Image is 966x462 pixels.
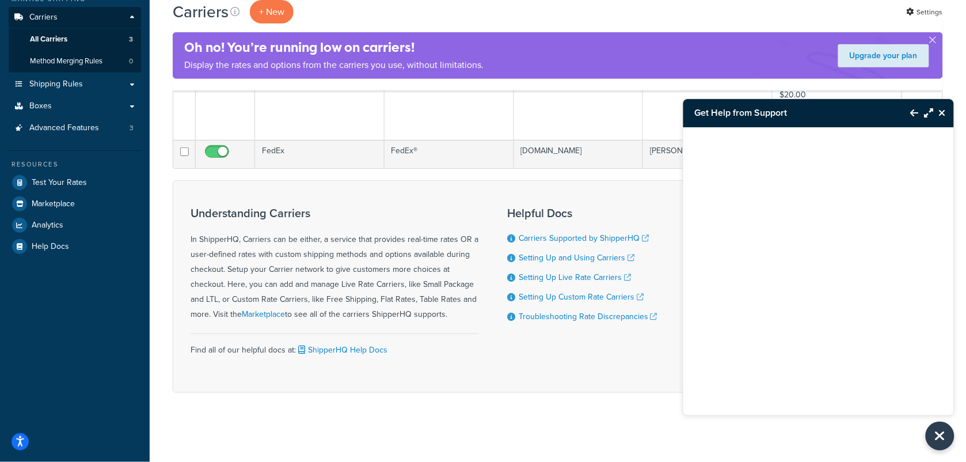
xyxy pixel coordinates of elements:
[919,100,934,126] button: Maximize Resource Center
[9,29,141,50] a: All Carriers 3
[32,221,63,230] span: Analytics
[296,344,387,356] a: ShipperHQ Help Docs
[32,178,87,188] span: Test Your Rates
[385,73,514,140] td: Table Rates
[255,140,385,168] td: FedEx
[129,56,133,66] span: 0
[519,252,634,264] a: Setting Up and Using Carriers
[643,73,773,140] td: [PERSON_NAME]
[184,38,484,57] h4: Oh no! You’re running low on carriers!
[255,73,385,140] td: [PERSON_NAME] Local Delivery
[907,4,943,20] a: Settings
[519,310,657,323] a: Troubleshooting Rate Discrepancies
[32,242,69,252] span: Help Docs
[242,308,285,320] a: Marketplace
[9,51,141,72] li: Method Merging Rules
[519,271,631,283] a: Setting Up Live Rate Carriers
[32,199,75,209] span: Marketplace
[926,422,954,450] button: Close Resource Center
[9,160,141,169] div: Resources
[385,140,514,168] td: FedEx®
[9,74,141,95] a: Shipping Rules
[9,96,141,117] a: Boxes
[29,101,52,111] span: Boxes
[519,291,644,303] a: Setting Up Custom Rate Carriers
[519,232,649,244] a: Carriers Supported by ShipperHQ
[30,56,102,66] span: Method Merging Rules
[173,1,229,23] h1: Carriers
[29,13,58,22] span: Carriers
[9,236,141,257] a: Help Docs
[838,44,929,67] a: Upgrade your plan
[191,334,478,358] div: Find all of our helpful docs at:
[514,140,644,168] td: [DOMAIN_NAME]
[30,35,67,44] span: All Carriers
[9,7,141,28] a: Carriers
[514,73,644,140] td: [DOMAIN_NAME]
[129,35,133,44] span: 3
[191,207,478,322] div: In ShipperHQ, Carriers can be either, a service that provides real-time rates OR a user-defined r...
[9,194,141,214] a: Marketplace
[683,127,954,415] iframe: Chat Widget
[130,123,134,133] span: 3
[899,100,919,126] button: Back to Resource Center
[9,51,141,72] a: Method Merging Rules 0
[9,118,141,139] li: Advanced Features
[683,99,899,127] h3: Get Help from Support
[9,29,141,50] li: All Carriers
[934,106,954,120] button: Close Resource Center
[184,57,484,73] p: Display the rates and options from the carriers you use, without limitations.
[9,172,141,193] a: Test Your Rates
[29,79,83,89] span: Shipping Rules
[507,207,657,219] h3: Helpful Docs
[191,207,478,219] h3: Understanding Carriers
[9,215,141,236] a: Analytics
[643,140,773,168] td: [PERSON_NAME]
[9,7,141,73] li: Carriers
[9,118,141,139] a: Advanced Features 3
[29,123,99,133] span: Advanced Features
